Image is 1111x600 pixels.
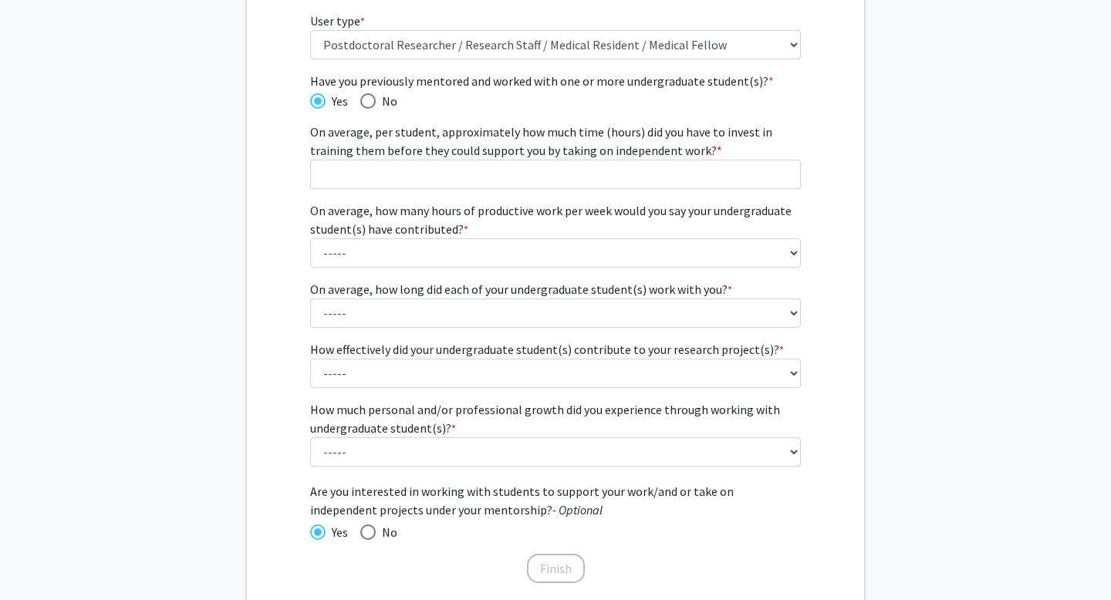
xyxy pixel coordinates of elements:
span: No [376,92,397,110]
span: On average, per student, approximately how much time (hours) did you have to invest in training t... [310,124,772,158]
iframe: Chat [12,531,66,588]
label: On average, how many hours of productive work per week would you say your undergraduate student(s... [310,201,802,238]
span: Yes [326,92,348,110]
label: User type [310,12,365,30]
button: Finish [527,554,585,583]
label: On average, how long did each of your undergraduate student(s) work with you? [310,280,732,298]
mat-radio-group: Have you previously mentored and worked with one or more undergraduate student(s)? [310,90,802,110]
span: Have you previously mentored and worked with one or more undergraduate student(s)? [310,72,802,90]
span: Are you interested in working with students to support your work/and or take on independent proje... [310,482,802,519]
label: How effectively did your undergraduate student(s) contribute to your research project(s)? [310,340,784,359]
label: How much personal and/or professional growth did you experience through working with undergraduat... [310,400,802,437]
span: No [376,523,397,541]
i: - Optional [552,502,603,517]
span: Yes [326,523,348,541]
